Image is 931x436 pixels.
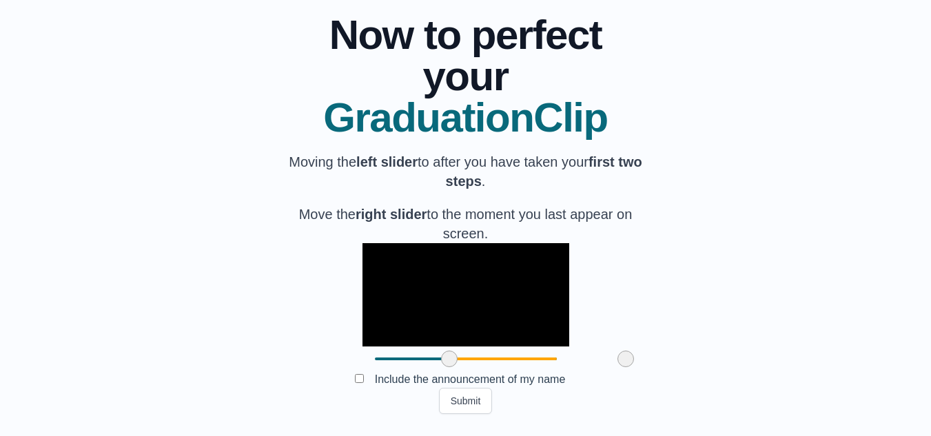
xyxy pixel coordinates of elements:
b: right slider [356,207,427,222]
span: GraduationClip [284,97,648,138]
b: first two steps [446,154,642,189]
p: Move the to the moment you last appear on screen. [284,205,648,243]
span: Now to perfect your [284,14,648,97]
b: left slider [356,154,418,169]
label: Include the announcement of my name [364,368,577,391]
div: Video Player [362,243,569,346]
button: Submit [439,388,493,414]
p: Moving the to after you have taken your . [284,152,648,191]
